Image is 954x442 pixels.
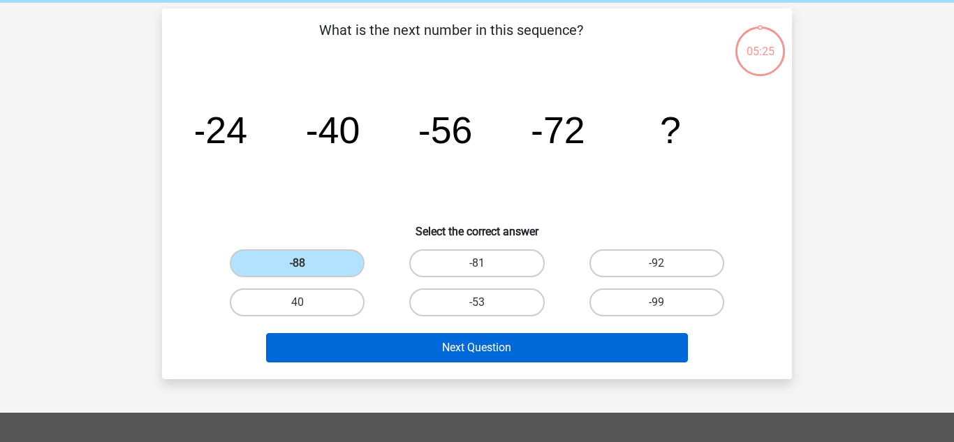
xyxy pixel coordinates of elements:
[230,288,365,316] label: 40
[589,249,724,277] label: -92
[193,109,247,151] tspan: -24
[230,249,365,277] label: -88
[589,288,724,316] label: -99
[418,109,473,151] tspan: -56
[184,214,770,238] h6: Select the correct answer
[531,109,585,151] tspan: -72
[306,109,360,151] tspan: -40
[734,25,786,60] div: 05:25
[409,249,544,277] label: -81
[184,20,717,61] p: What is the next number in this sequence?
[409,288,544,316] label: -53
[266,333,689,362] button: Next Question
[660,109,681,151] tspan: ?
